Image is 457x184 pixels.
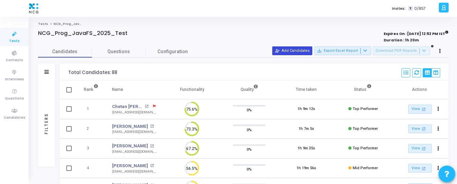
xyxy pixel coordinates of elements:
th: Rank [77,80,105,99]
span: 0% [247,146,252,153]
a: View [408,144,432,153]
div: [EMAIL_ADDRESS][DOMAIN_NAME] [112,110,157,115]
mat-icon: save_alt [317,48,322,53]
div: [EMAIL_ADDRESS][DOMAIN_NAME] [112,149,157,154]
th: Status [335,80,391,99]
span: 0/857 [414,6,426,11]
span: Top Performer [353,146,378,150]
th: Quality [221,80,278,99]
div: 1h 7m 5s [298,126,314,132]
img: logo [27,2,40,15]
div: Total Candidates: 88 [68,70,117,75]
td: 4 [77,158,105,178]
span: Candidates [4,115,25,121]
span: Questions [5,96,24,102]
th: Actions [392,80,449,99]
label: Invites: [392,6,406,11]
mat-icon: open_in_new [145,105,148,108]
div: Time taken [296,86,317,93]
span: NCG_Prog_JavaFS_2025_Test [54,22,106,26]
a: View [408,124,432,134]
div: 1h 9m 35s [297,146,315,151]
a: [PERSON_NAME] [112,162,148,169]
h4: NCG_Prog_JavaFS_2025_Test [38,30,128,37]
div: [EMAIL_ADDRESS][DOMAIN_NAME] [112,169,157,174]
span: 0% [247,107,252,113]
th: Functionality [164,80,220,99]
div: Filters [43,86,49,160]
a: Tests [38,22,48,26]
div: Name [112,86,123,93]
td: 3 [77,139,105,158]
nav: breadcrumb [38,22,449,26]
div: 1h 9m 12s [297,106,315,112]
td: 2 [77,119,105,139]
button: Actions [434,105,443,114]
mat-icon: open_in_new [421,126,427,132]
button: Add Candidates [272,46,312,55]
mat-icon: open_in_new [421,165,427,171]
button: Actions [434,163,443,173]
span: Candidates [38,48,92,55]
a: View [408,105,432,114]
a: [PERSON_NAME] [112,123,148,130]
span: 0% [247,166,252,173]
span: Top Performer [353,107,378,111]
strong: Expires On : [DATE] 12:52 PM IST [384,29,449,37]
mat-icon: open_in_new [150,124,154,128]
span: Interviews [5,77,24,82]
span: 0% [247,126,252,133]
span: Mid Performer [353,166,378,170]
td: 1 [77,99,105,119]
button: Export Excel Report [314,46,371,55]
span: Top Performer [353,126,378,131]
a: View [408,164,432,173]
mat-icon: open_in_new [421,146,427,151]
mat-icon: open_in_new [150,164,154,168]
a: [PERSON_NAME] [112,143,148,149]
span: Contests [6,58,23,63]
span: T [408,6,413,11]
mat-icon: person_add_alt [275,48,280,53]
mat-icon: open_in_new [421,106,427,112]
span: Questions [92,48,146,55]
button: Actions [434,144,443,153]
div: [EMAIL_ADDRESS][DOMAIN_NAME] [112,130,157,135]
a: Chetan [PERSON_NAME] [112,103,143,110]
span: Tests [9,38,20,44]
mat-icon: open_in_new [150,144,154,148]
span: Configuration [157,48,188,55]
button: Download PDF Reports [373,46,430,55]
strong: Duration : 1h 20m [384,37,419,43]
div: View Options [423,68,440,77]
div: 1h 19m 56s [296,165,316,171]
button: Actions [434,124,443,134]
